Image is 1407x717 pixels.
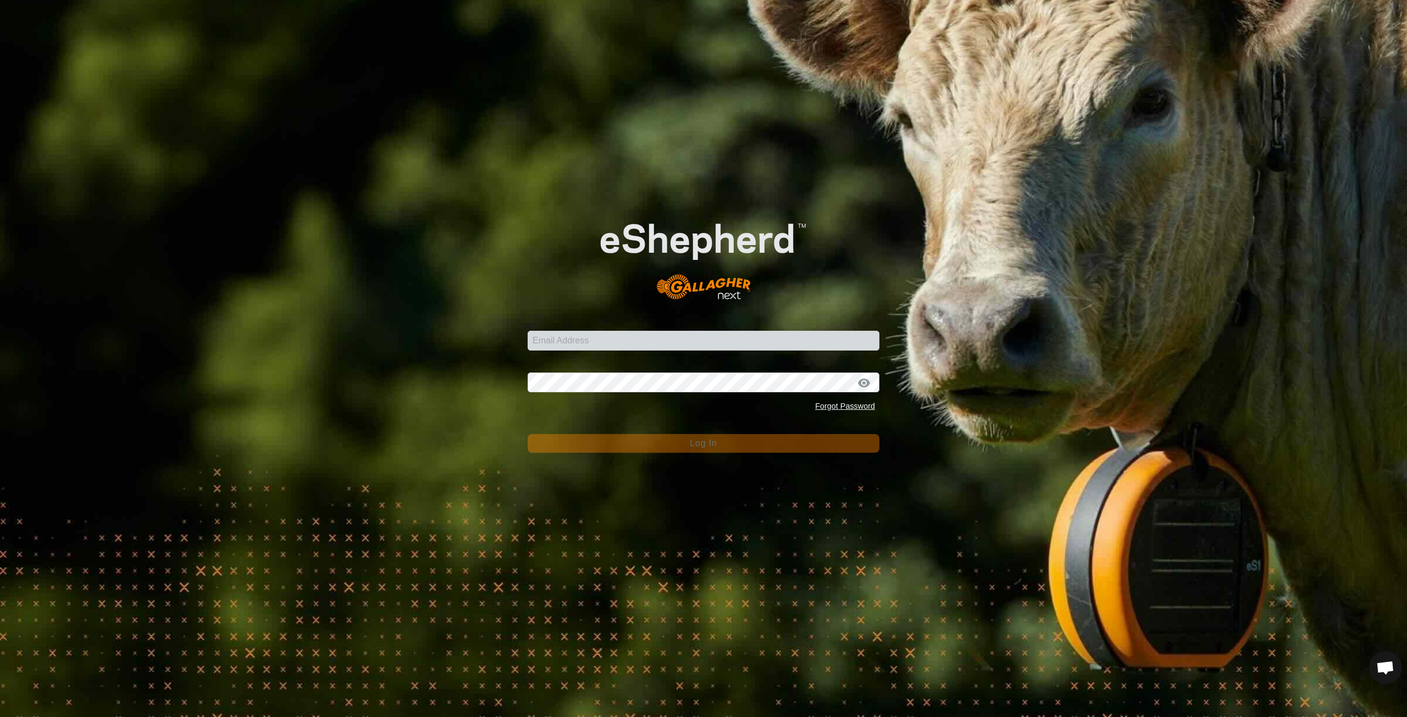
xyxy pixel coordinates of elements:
div: Open chat [1369,651,1402,684]
button: Log In [528,434,879,453]
input: Email Address [528,331,879,351]
img: E-shepherd Logo [563,194,844,314]
a: Forgot Password [815,402,875,410]
span: Log In [690,438,717,448]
